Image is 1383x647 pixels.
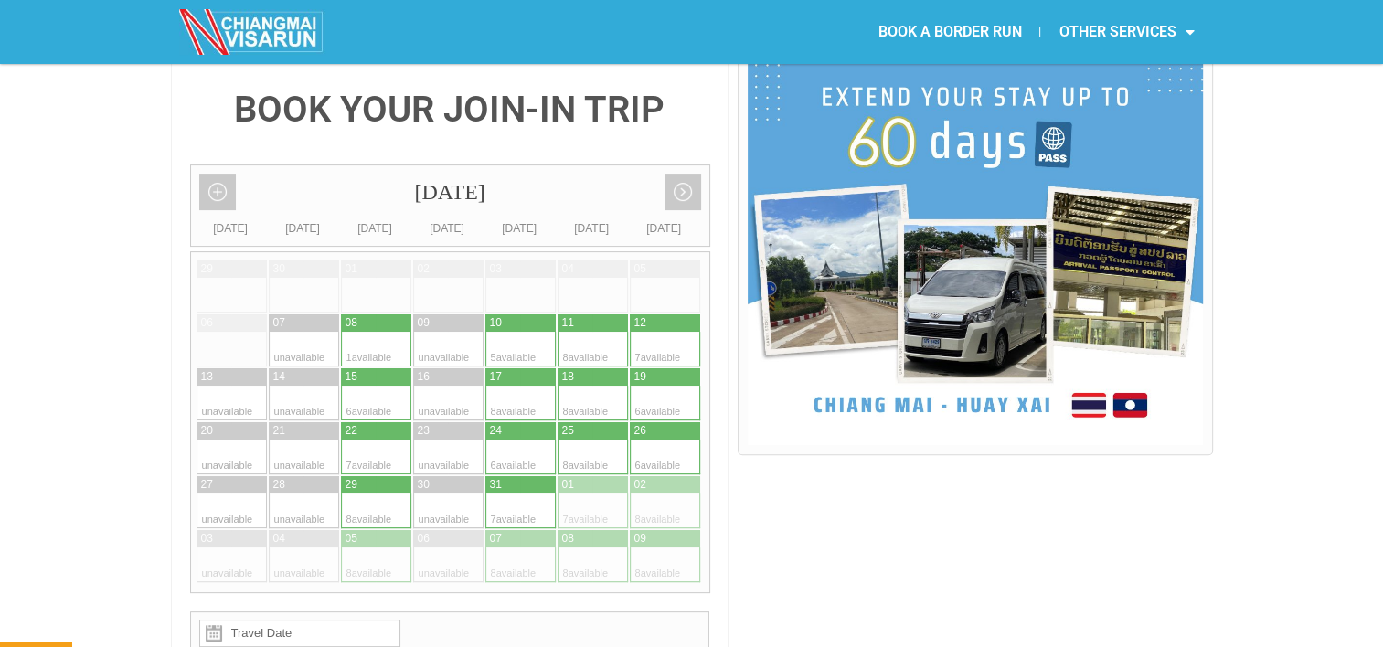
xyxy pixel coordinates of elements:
[484,219,556,238] div: [DATE]
[490,423,502,439] div: 24
[339,219,411,238] div: [DATE]
[273,261,285,277] div: 30
[273,477,285,493] div: 28
[490,369,502,385] div: 17
[562,531,574,546] div: 08
[201,477,213,493] div: 27
[634,315,646,331] div: 12
[190,91,710,128] h4: BOOK YOUR JOIN-IN TRIP
[418,261,430,277] div: 02
[562,477,574,493] div: 01
[490,531,502,546] div: 07
[691,11,1212,53] nav: Menu
[490,261,502,277] div: 03
[411,219,484,238] div: [DATE]
[273,531,285,546] div: 04
[562,369,574,385] div: 18
[634,531,646,546] div: 09
[490,315,502,331] div: 10
[273,369,285,385] div: 14
[346,261,357,277] div: 01
[556,219,628,238] div: [DATE]
[273,423,285,439] div: 21
[267,219,339,238] div: [DATE]
[201,261,213,277] div: 29
[562,261,574,277] div: 04
[191,165,709,219] div: [DATE]
[562,423,574,439] div: 25
[634,423,646,439] div: 26
[346,477,357,493] div: 29
[859,11,1039,53] a: BOOK A BORDER RUN
[418,315,430,331] div: 09
[346,423,357,439] div: 22
[634,261,646,277] div: 05
[418,369,430,385] div: 16
[201,369,213,385] div: 13
[201,423,213,439] div: 20
[201,531,213,546] div: 03
[628,219,700,238] div: [DATE]
[418,477,430,493] div: 30
[346,369,357,385] div: 15
[490,477,502,493] div: 31
[634,477,646,493] div: 02
[634,369,646,385] div: 19
[562,315,574,331] div: 11
[346,531,357,546] div: 05
[195,219,267,238] div: [DATE]
[418,423,430,439] div: 23
[346,315,357,331] div: 08
[418,531,430,546] div: 06
[201,315,213,331] div: 06
[1040,11,1212,53] a: OTHER SERVICES
[273,315,285,331] div: 07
